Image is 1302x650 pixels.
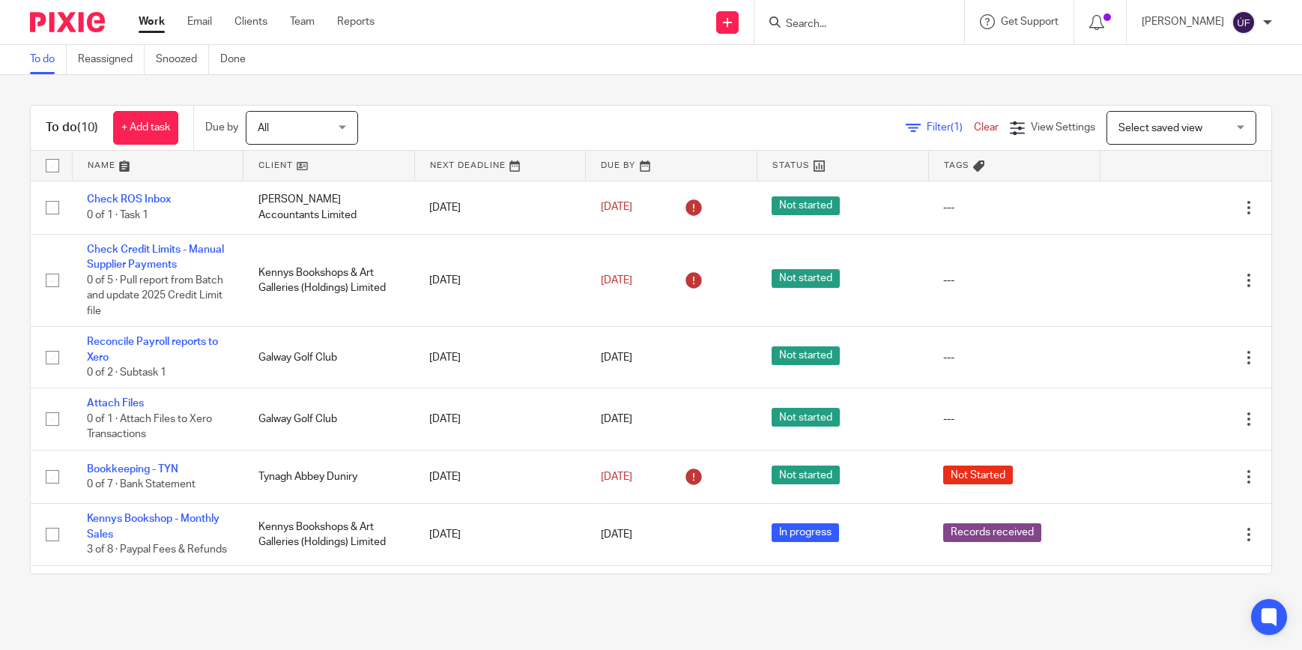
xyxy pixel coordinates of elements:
[30,45,67,74] a: To do
[951,122,963,133] span: (1)
[1118,123,1202,133] span: Select saved view
[414,181,586,234] td: [DATE]
[1001,16,1059,27] span: Get Support
[243,565,415,627] td: Kennys Bookshops & Art Galleries (Holdings) Limited
[943,523,1041,542] span: Records received
[414,327,586,388] td: [DATE]
[772,346,840,365] span: Not started
[601,529,632,540] span: [DATE]
[87,210,148,220] span: 0 of 1 · Task 1
[784,18,919,31] input: Search
[243,450,415,503] td: Tynagh Abbey Duniry
[234,14,267,29] a: Clients
[290,14,315,29] a: Team
[87,544,227,555] span: 3 of 8 · Paypal Fees & Refunds
[87,464,178,475] a: Bookkeeping - TYN
[139,14,165,29] a: Work
[258,123,269,133] span: All
[337,14,375,29] a: Reports
[1232,10,1256,34] img: svg%3E
[974,122,999,133] a: Clear
[87,337,218,362] a: Reconcile Payroll reports to Xero
[927,122,974,133] span: Filter
[772,523,839,542] span: In progress
[87,244,224,270] a: Check Credit Limits - Manual Supplier Payments
[772,269,840,288] span: Not started
[113,111,178,145] a: + Add task
[944,161,969,169] span: Tags
[87,514,219,539] a: Kennys Bookshop - Monthly Sales
[205,120,238,135] p: Due by
[87,367,166,378] span: 0 of 2 · Subtask 1
[943,466,1013,484] span: Not Started
[87,414,212,440] span: 0 of 1 · Attach Files to Xero Transactions
[414,450,586,503] td: [DATE]
[87,398,144,409] a: Attach Files
[414,504,586,565] td: [DATE]
[601,275,632,286] span: [DATE]
[601,414,632,424] span: [DATE]
[601,352,632,363] span: [DATE]
[87,194,171,205] a: Check ROS Inbox
[78,45,145,74] a: Reassigned
[77,121,98,133] span: (10)
[943,350,1085,365] div: ---
[220,45,257,74] a: Done
[943,412,1085,427] div: ---
[87,479,196,490] span: 0 of 7 · Bank Statement
[243,388,415,450] td: Galway Golf Club
[243,327,415,388] td: Galway Golf Club
[1031,122,1095,133] span: View Settings
[1142,14,1224,29] p: [PERSON_NAME]
[772,196,840,215] span: Not started
[943,200,1085,215] div: ---
[156,45,209,74] a: Snoozed
[87,275,223,316] span: 0 of 5 · Pull report from Batch and update 2025 Credit Limit file
[243,181,415,234] td: [PERSON_NAME] Accountants Limited
[772,408,840,427] span: Not started
[414,565,586,627] td: [DATE]
[30,12,105,32] img: Pixie
[414,234,586,326] td: [DATE]
[772,466,840,484] span: Not started
[46,120,98,136] h1: To do
[414,388,586,450] td: [DATE]
[601,202,632,213] span: [DATE]
[187,14,212,29] a: Email
[243,504,415,565] td: Kennys Bookshops & Art Galleries (Holdings) Limited
[943,273,1085,288] div: ---
[243,234,415,326] td: Kennys Bookshops & Art Galleries (Holdings) Limited
[601,472,632,482] span: [DATE]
